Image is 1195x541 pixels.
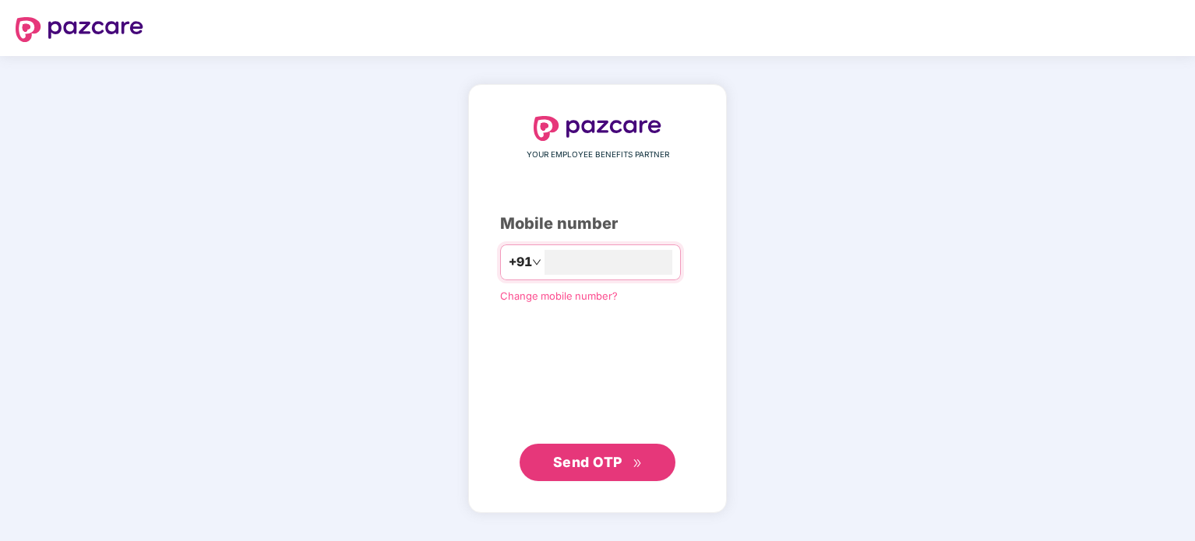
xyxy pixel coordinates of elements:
[520,444,675,481] button: Send OTPdouble-right
[500,290,618,302] a: Change mobile number?
[500,212,695,236] div: Mobile number
[16,17,143,42] img: logo
[553,454,622,470] span: Send OTP
[527,149,669,161] span: YOUR EMPLOYEE BENEFITS PARTNER
[532,258,541,267] span: down
[534,116,661,141] img: logo
[633,458,643,469] span: double-right
[509,252,532,272] span: +91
